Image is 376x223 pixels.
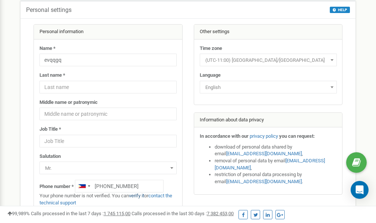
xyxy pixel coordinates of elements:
[279,133,315,139] strong: you can request:
[34,25,182,39] div: Personal information
[40,162,177,174] span: Mr.
[40,99,98,106] label: Middle name or patronymic
[40,153,61,160] label: Salutation
[226,151,302,156] a: [EMAIL_ADDRESS][DOMAIN_NAME]
[200,72,221,79] label: Language
[40,135,177,147] input: Job Title
[215,157,337,171] li: removal of personal data by email ,
[250,133,278,139] a: privacy policy
[202,55,334,66] span: (UTC-11:00) Pacific/Midway
[207,211,234,216] u: 7 382 453,00
[40,183,74,190] label: Phone number *
[40,108,177,120] input: Middle name or patronymic
[42,163,174,173] span: Mr.
[26,7,72,13] h5: Personal settings
[194,25,342,39] div: Other settings
[104,211,130,216] u: 1 745 115,00
[200,81,337,93] span: English
[132,211,234,216] span: Calls processed in the last 30 days :
[200,54,337,66] span: (UTC-11:00) Pacific/Midway
[351,181,369,199] div: Open Intercom Messenger
[40,54,177,66] input: Name
[40,81,177,93] input: Last name
[330,7,350,13] button: HELP
[40,192,177,206] p: Your phone number is not verified. You can or
[75,180,92,192] div: Telephone country code
[226,179,302,184] a: [EMAIL_ADDRESS][DOMAIN_NAME]
[194,113,342,128] div: Information about data privacy
[40,193,172,206] a: contact the technical support
[40,126,61,133] label: Job Title *
[31,211,130,216] span: Calls processed in the last 7 days :
[202,82,334,93] span: English
[200,133,249,139] strong: In accordance with our
[40,45,56,52] label: Name *
[7,211,30,216] span: 99,989%
[215,144,337,157] li: download of personal data shared by email ,
[129,193,144,198] a: verify it
[215,171,337,185] li: restriction of personal data processing by email .
[75,180,164,192] input: +1-800-555-55-55
[200,45,222,52] label: Time zone
[40,72,65,79] label: Last name *
[215,158,325,171] a: [EMAIL_ADDRESS][DOMAIN_NAME]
